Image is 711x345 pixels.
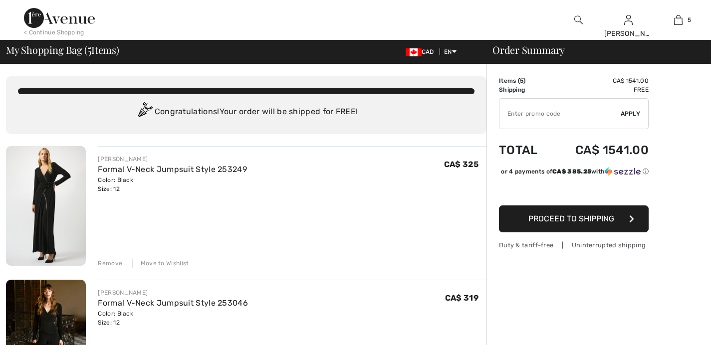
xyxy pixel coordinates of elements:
[444,160,478,169] span: CA$ 325
[499,99,621,129] input: Promo code
[98,309,248,327] div: Color: Black Size: 12
[688,15,691,24] span: 5
[406,48,422,56] img: Canadian Dollar
[499,85,550,94] td: Shipping
[98,259,122,268] div: Remove
[624,14,633,26] img: My Info
[550,85,649,94] td: Free
[604,28,653,39] div: [PERSON_NAME]
[550,133,649,167] td: CA$ 1541.00
[647,315,701,340] iframe: Opens a widget where you can find more information
[98,165,247,174] a: Formal V-Neck Jumpsuit Style 253249
[499,205,649,232] button: Proceed to Shipping
[445,293,478,303] span: CA$ 319
[98,298,248,308] a: Formal V-Neck Jumpsuit Style 253046
[406,48,438,55] span: CAD
[674,14,683,26] img: My Bag
[501,167,649,176] div: or 4 payments of with
[132,259,189,268] div: Move to Wishlist
[654,14,703,26] a: 5
[6,45,119,55] span: My Shopping Bag ( Items)
[87,42,91,55] span: 5
[528,214,614,223] span: Proceed to Shipping
[550,76,649,85] td: CA$ 1541.00
[499,240,649,250] div: Duty & tariff-free | Uninterrupted shipping
[444,48,457,55] span: EN
[480,45,705,55] div: Order Summary
[552,168,591,175] span: CA$ 385.25
[98,155,247,164] div: [PERSON_NAME]
[24,8,95,28] img: 1ère Avenue
[499,167,649,179] div: or 4 payments ofCA$ 385.25withSezzle Click to learn more about Sezzle
[499,179,649,202] iframe: PayPal-paypal
[520,77,523,84] span: 5
[499,133,550,167] td: Total
[574,14,583,26] img: search the website
[621,109,641,118] span: Apply
[624,15,633,24] a: Sign In
[605,167,641,176] img: Sezzle
[6,146,86,266] img: Formal V-Neck Jumpsuit Style 253249
[135,102,155,122] img: Congratulation2.svg
[98,288,248,297] div: [PERSON_NAME]
[499,76,550,85] td: Items ( )
[24,28,84,37] div: < Continue Shopping
[18,102,474,122] div: Congratulations! Your order will be shipped for FREE!
[98,175,247,193] div: Color: Black Size: 12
